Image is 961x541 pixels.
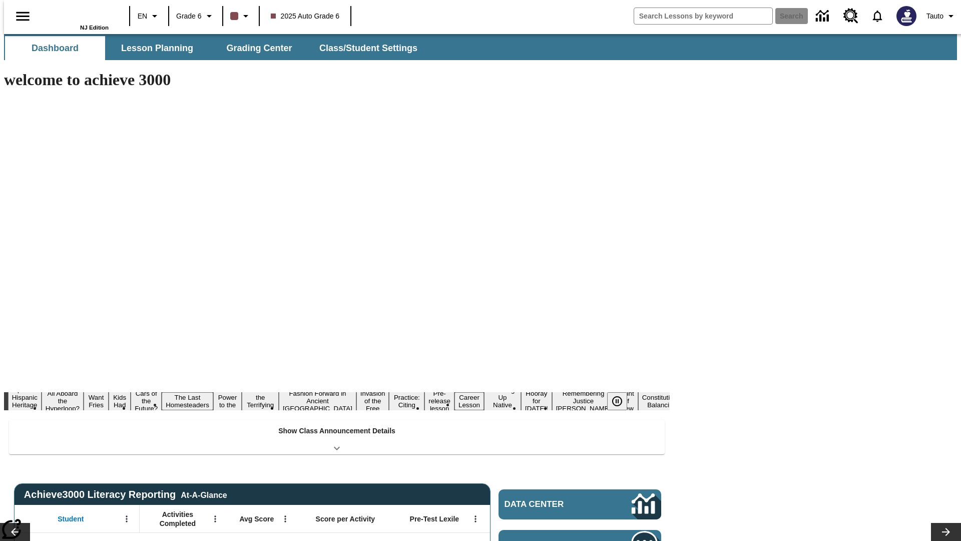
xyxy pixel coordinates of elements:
button: Slide 6 The Last Homesteaders [162,392,213,410]
h1: welcome to achieve 3000 [4,71,670,89]
div: Pause [607,392,637,410]
span: Data Center [505,499,598,509]
p: Show Class Announcement Details [278,426,395,436]
button: Open Menu [278,511,293,526]
button: Slide 11 Mixed Practice: Citing Evidence [389,385,424,418]
button: Select a new avatar [890,3,922,29]
button: Lesson Planning [107,36,207,60]
span: Pre-Test Lexile [410,514,459,523]
button: Class/Student Settings [311,36,425,60]
button: Slide 7 Solar Power to the People [213,385,242,418]
div: SubNavbar [4,36,426,60]
button: Slide 2 All Aboard the Hyperloop? [42,388,84,414]
span: Activities Completed [145,510,211,528]
button: Slide 4 Dirty Jobs Kids Had To Do [109,377,131,425]
img: Avatar [896,6,916,26]
a: Data Center [810,3,837,30]
button: Profile/Settings [922,7,961,25]
button: Grading Center [209,36,309,60]
span: NJ Edition [80,25,109,31]
button: Slide 16 Remembering Justice O'Connor [552,388,615,414]
a: Home [44,5,109,25]
button: Pause [607,392,627,410]
button: Open Menu [468,511,483,526]
button: Slide 10 The Invasion of the Free CD [356,381,389,421]
span: Student [58,514,84,523]
button: Slide 15 Hooray for Constitution Day! [521,388,552,414]
button: Class color is dark brown. Change class color [226,7,256,25]
a: Resource Center, Will open in new tab [837,3,864,30]
span: Score per Activity [316,514,375,523]
span: Grade 6 [176,11,202,22]
span: EN [138,11,147,22]
button: Slide 8 Attack of the Terrifying Tomatoes [242,385,279,418]
button: Slide 18 The Constitution's Balancing Act [638,385,686,418]
button: Language: EN, Select a language [133,7,165,25]
button: Slide 12 Pre-release lesson [424,388,454,414]
button: Grade: Grade 6, Select a grade [172,7,219,25]
button: Slide 3 Do You Want Fries With That? [84,377,109,425]
div: At-A-Glance [181,489,227,500]
span: Tauto [926,11,943,22]
button: Open Menu [119,511,134,526]
span: Achieve3000 Literacy Reporting [24,489,227,500]
a: Data Center [499,489,661,519]
div: Show Class Announcement Details [9,420,665,454]
button: Slide 9 Fashion Forward in Ancient Rome [279,388,356,414]
button: Slide 5 Cars of the Future? [131,388,162,414]
span: 2025 Auto Grade 6 [271,11,340,22]
input: search field [634,8,772,24]
button: Dashboard [5,36,105,60]
button: Open side menu [8,2,38,31]
button: Slide 13 Career Lesson [454,392,484,410]
button: Open Menu [208,511,223,526]
button: Slide 1 ¡Viva Hispanic Heritage Month! [8,385,42,418]
div: SubNavbar [4,34,957,60]
button: Slide 14 Cooking Up Native Traditions [484,385,521,418]
a: Notifications [864,3,890,29]
div: Home [44,4,109,31]
span: Avg Score [239,514,274,523]
button: Lesson carousel, Next [931,523,961,541]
